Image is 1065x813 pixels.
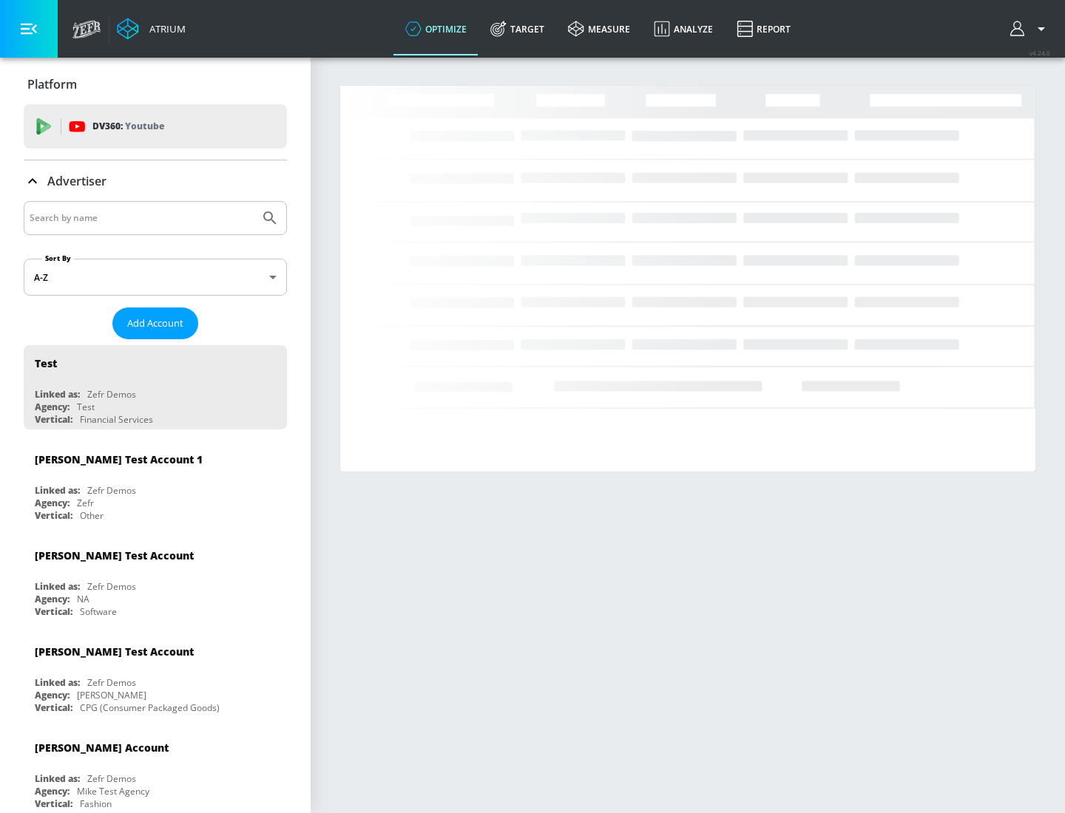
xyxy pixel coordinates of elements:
div: Platform [24,64,287,105]
div: NA [77,593,89,605]
a: Report [725,2,802,55]
a: Target [479,2,556,55]
div: Agency: [35,593,70,605]
a: optimize [393,2,479,55]
span: Add Account [127,315,183,332]
div: [PERSON_NAME] Test AccountLinked as:Zefr DemosAgency:[PERSON_NAME]Vertical:CPG (Consumer Packaged... [24,633,287,718]
div: [PERSON_NAME] Test Account 1Linked as:Zefr DemosAgency:ZefrVertical:Other [24,441,287,525]
div: [PERSON_NAME] Test Account [35,548,194,562]
div: A-Z [24,259,287,296]
div: CPG (Consumer Packaged Goods) [80,701,220,714]
div: [PERSON_NAME] Test AccountLinked as:Zefr DemosAgency:NAVertical:Software [24,537,287,622]
div: TestLinked as:Zefr DemosAgency:TestVertical:Financial Services [24,345,287,429]
div: Mike Test Agency [77,785,149,797]
input: Search by name [30,208,254,228]
a: Analyze [642,2,725,55]
div: Agency: [35,689,70,701]
label: Sort By [42,254,74,263]
div: Fashion [80,797,112,810]
div: Vertical: [35,509,72,522]
div: Test [35,356,57,370]
div: Vertical: [35,605,72,618]
div: Software [80,605,117,618]
div: Atrium [143,22,186,35]
p: Youtube [125,118,164,134]
div: Test [77,401,95,413]
div: Linked as: [35,484,80,497]
div: [PERSON_NAME] Test Account [35,644,194,659]
button: Add Account [112,307,198,339]
div: [PERSON_NAME] Account [35,741,169,755]
div: Other [80,509,104,522]
div: Agency: [35,401,70,413]
div: Linked as: [35,676,80,689]
a: Atrium [117,18,186,40]
div: Financial Services [80,413,153,426]
div: Zefr Demos [87,676,136,689]
div: Agency: [35,497,70,509]
div: Vertical: [35,413,72,426]
div: Linked as: [35,580,80,593]
div: Zefr Demos [87,484,136,497]
div: Zefr [77,497,94,509]
a: measure [556,2,642,55]
div: Zefr Demos [87,580,136,593]
div: Linked as: [35,772,80,785]
p: Advertiser [47,173,106,189]
div: Advertiser [24,160,287,202]
div: Vertical: [35,701,72,714]
div: Vertical: [35,797,72,810]
div: [PERSON_NAME] Test Account 1 [35,452,203,466]
div: Zefr Demos [87,772,136,785]
div: [PERSON_NAME] [77,689,146,701]
p: DV360: [92,118,164,135]
div: Linked as: [35,388,80,401]
div: DV360: Youtube [24,104,287,149]
p: Platform [27,76,77,92]
div: Agency: [35,785,70,797]
div: Zefr Demos [87,388,136,401]
span: v 4.24.0 [1029,49,1050,57]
